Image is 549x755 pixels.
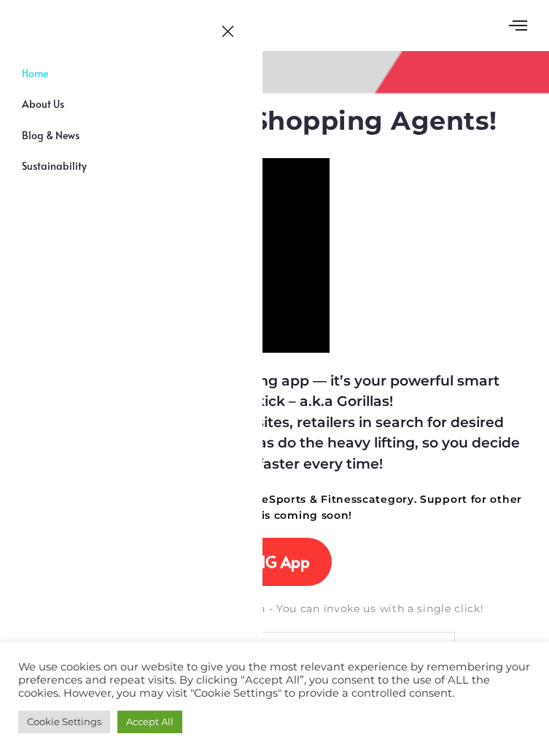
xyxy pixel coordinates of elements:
[487,1,549,51] button: open-menu
[217,538,332,585] a: RedG App
[27,493,522,522] strong: Our Agents currently work only in the category. Support for other categories is coming soon!
[220,158,330,353] iframe: RedGorillas How It Works!
[239,552,310,571] span: RedG App
[18,711,110,733] a: Cookie Settings
[18,106,531,136] h1: Your Personal Shopping Agents!
[269,493,362,506] strong: Sports & Fitness
[117,711,182,733] a: Accept All
[18,371,531,475] h4: RedGorillas isn’t just a shopping app — it’s your powerful smart shopping sidekick – a.k.a Gorill...
[94,631,456,740] img: RedGorillas Shopping App!
[18,601,531,617] h5: OR Get the Desktop Chrome Plugin - You can invoke us with a single click!
[18,660,531,700] div: We use cookies on our website to give you the most relevant experience by remembering your prefer...
[200,22,255,44] button: close-menu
